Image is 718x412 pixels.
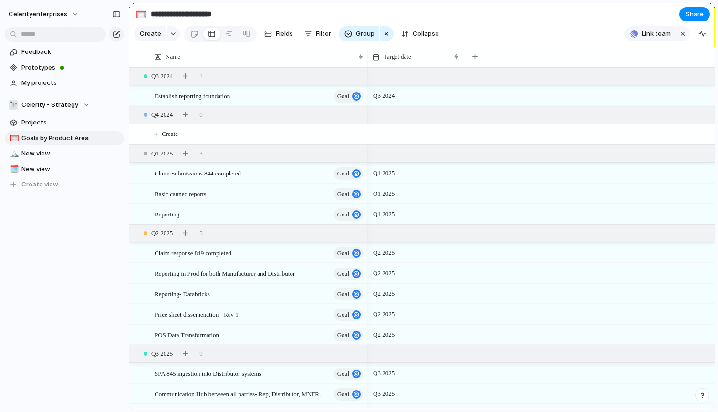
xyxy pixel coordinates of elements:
button: goal [334,309,363,321]
div: 🗓️ [10,164,17,175]
button: Fields [260,26,297,41]
span: Price sheet dissemenation - Rev 1 [155,309,239,319]
span: Q2 2025 [151,228,173,238]
a: Feedback [5,45,124,59]
button: goal [334,167,363,180]
span: Q3 2024 [151,72,173,81]
button: Share [679,7,710,21]
span: Q3 2025 [151,349,173,359]
button: goal [334,368,363,380]
span: Q2 2025 [371,268,397,279]
button: celerityenterprises [4,7,84,22]
button: Link team [624,26,676,41]
span: Group [356,29,375,39]
span: Collapse [413,29,439,39]
span: Create [140,29,161,39]
span: Target date [384,52,411,62]
span: Name [166,52,180,62]
span: goal [337,288,349,301]
span: Link team [642,29,671,39]
span: goal [337,267,349,280]
button: Create view [5,177,124,192]
span: Claim Submissions 844 completed [155,167,241,178]
button: 🔭Celerity - Strategy [5,98,124,112]
span: goal [337,388,349,401]
button: Group [339,26,379,41]
span: Celerity - Strategy [21,100,78,110]
span: Q1 2025 [371,208,397,220]
span: Q2 2025 [371,288,397,299]
span: Reporting [155,208,179,219]
a: 🥅Goals by Product Area [5,131,124,145]
span: POS Data Transformation [155,329,219,340]
span: Fields [276,29,293,39]
div: 🏔️ [10,148,17,159]
button: goal [334,288,363,300]
span: Communication Hub between all parties- Rep, Distributor, MNFR. [155,388,321,399]
a: 🏔️New view [5,146,124,161]
div: 🔭 [9,100,18,110]
span: Q3 2025 [371,368,397,379]
button: 🏔️ [9,149,18,158]
span: 3 [199,149,203,158]
span: Feedback [21,47,121,57]
button: goal [334,247,363,259]
span: Create view [21,180,58,189]
span: Q3 2024 [371,90,397,102]
a: 🗓️New view [5,162,124,176]
span: goal [337,90,349,103]
span: SPA 845 ingestion into Distributor systems [155,368,261,379]
button: 🥅 [134,7,149,22]
button: 🗓️ [9,165,18,174]
button: goal [334,188,363,200]
span: goal [337,247,349,260]
span: Q1 2025 [151,149,173,158]
span: My projects [21,78,121,88]
span: Q2 2025 [371,247,397,258]
span: Claim response 849 completed [155,247,231,258]
button: Collapse [397,26,443,41]
span: Q1 2025 [371,188,397,199]
span: Q3 2025 [371,388,397,400]
span: goal [337,308,349,321]
span: Reporting in Prod for both Manufacturer and Distributor [155,268,295,278]
div: 🥅 [10,133,17,144]
button: goal [334,208,363,221]
span: celerityenterprises [9,10,67,19]
span: New view [21,165,121,174]
a: Projects [5,115,124,130]
span: Q2 2025 [371,309,397,320]
span: Reporting- Databricks [155,288,210,299]
button: goal [334,268,363,280]
span: Filter [316,29,331,39]
span: goal [337,329,349,342]
span: 9 [199,349,203,359]
button: goal [334,329,363,341]
button: goal [334,90,363,103]
span: Create [162,129,178,139]
span: Share [686,10,704,19]
button: Create [134,26,166,41]
button: Filter [301,26,335,41]
span: 0 [199,110,203,120]
span: Basic canned reports [155,188,206,199]
span: Q2 2025 [371,329,397,340]
span: goal [337,167,349,180]
button: goal [334,388,363,401]
span: Prototypes [21,63,121,72]
span: Projects [21,118,121,127]
a: My projects [5,76,124,90]
a: Prototypes [5,61,124,75]
span: New view [21,149,121,158]
span: Q1 2025 [371,167,397,179]
div: 🥅 [136,8,146,21]
span: Q4 2024 [151,110,173,120]
span: 1 [199,72,203,81]
button: 🥅 [9,134,18,143]
span: Goals by Product Area [21,134,121,143]
span: goal [337,208,349,221]
span: Establish reporting foundation [155,90,230,101]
